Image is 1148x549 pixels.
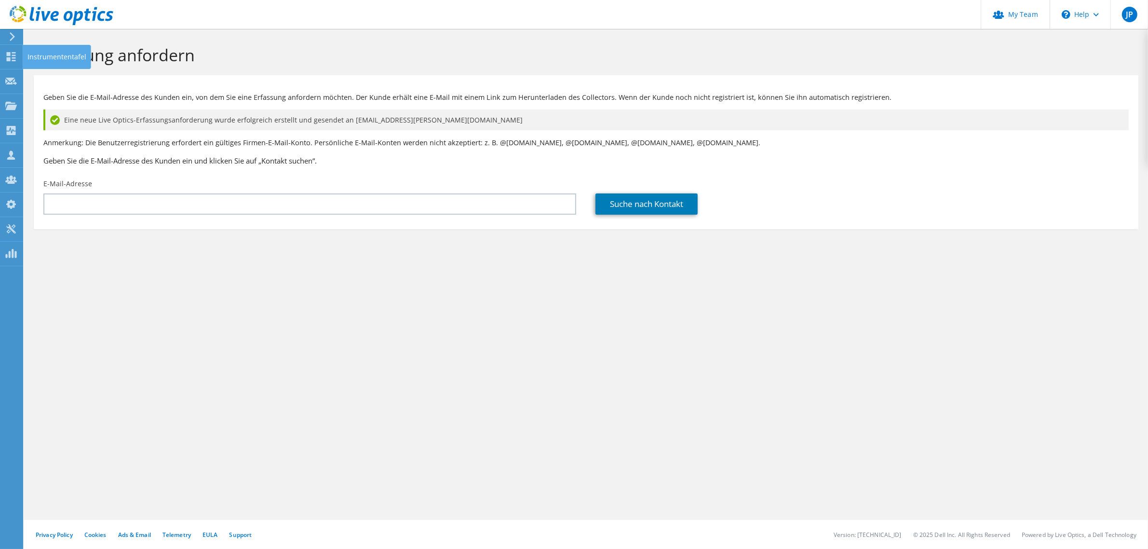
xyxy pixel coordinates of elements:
[203,531,217,539] a: EULA
[43,92,1129,103] p: Geben Sie die E-Mail-Adresse des Kunden ein, von dem Sie eine Erfassung anfordern möchten. Der Ku...
[84,531,107,539] a: Cookies
[43,155,1129,166] h3: Geben Sie die E-Mail-Adresse des Kunden ein und klicken Sie auf „Kontakt suchen“.
[36,531,73,539] a: Privacy Policy
[64,115,523,125] span: Eine neue Live Optics-Erfassungsanforderung wurde erfolgreich erstellt und gesendet an [EMAIL_ADD...
[913,531,1010,539] li: © 2025 Dell Inc. All Rights Reserved
[118,531,151,539] a: Ads & Email
[162,531,191,539] a: Telemetry
[229,531,252,539] a: Support
[23,45,91,69] div: Instrumententafel
[1062,10,1070,19] svg: \n
[834,531,902,539] li: Version: [TECHNICAL_ID]
[1022,531,1136,539] li: Powered by Live Optics, a Dell Technology
[595,193,698,215] a: Suche nach Kontakt
[1122,7,1137,22] span: JP
[43,179,92,189] label: E-Mail-Adresse
[39,45,1129,65] h1: Erfassung anfordern
[43,137,1129,148] p: Anmerkung: Die Benutzerregistrierung erfordert ein gültiges Firmen-E-Mail-Konto. Persönliche E-Ma...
